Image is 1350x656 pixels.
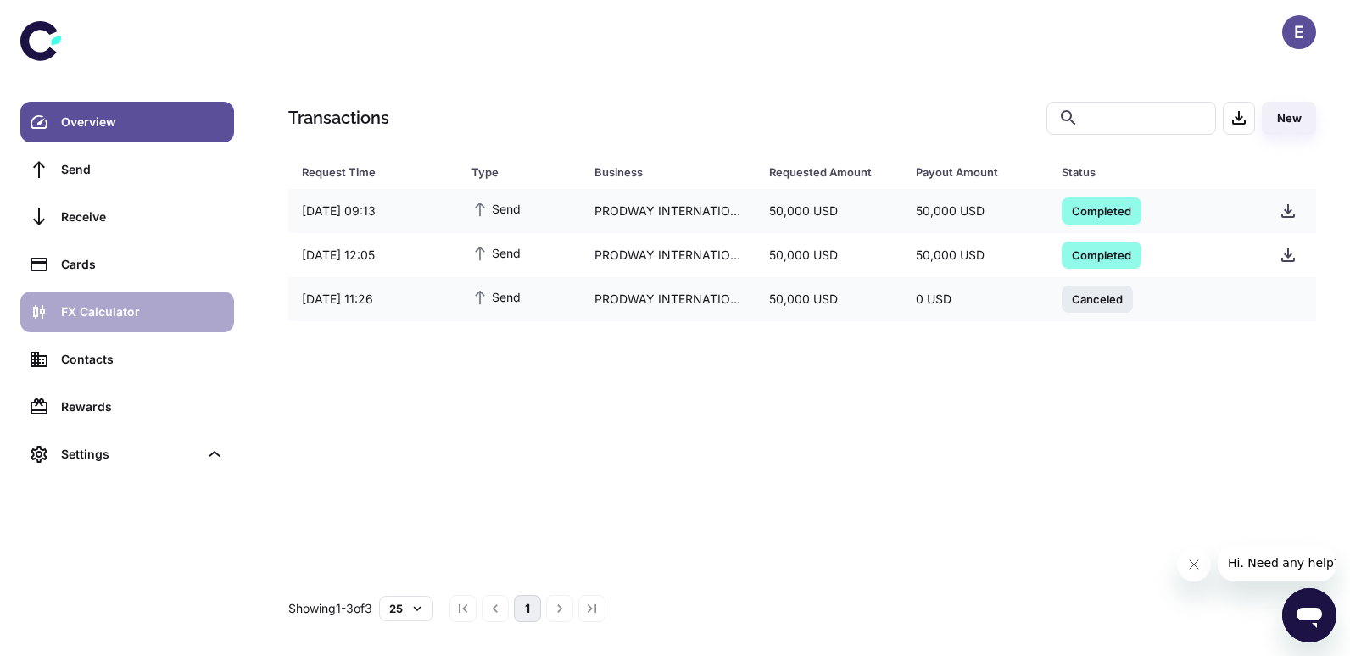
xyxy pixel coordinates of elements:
[471,199,521,218] span: Send
[756,239,901,271] div: 50,000 USD
[471,160,552,184] div: Type
[447,595,608,622] nav: pagination navigation
[20,434,234,475] div: Settings
[61,397,224,416] div: Rewards
[581,239,756,271] div: PRODWAY INTERNATIONAL
[581,283,756,315] div: PRODWAY INTERNATIONAL
[1062,160,1246,184] span: Status
[1062,290,1133,307] span: Canceled
[20,339,234,380] a: Contacts
[61,255,224,274] div: Cards
[916,160,1019,184] div: Payout Amount
[61,303,224,321] div: FX Calculator
[1262,102,1316,135] button: New
[902,283,1048,315] div: 0 USD
[20,102,234,142] a: Overview
[1177,548,1211,581] iframe: Close message
[61,445,198,464] div: Settings
[379,596,433,621] button: 25
[471,287,521,306] span: Send
[581,195,756,227] div: PRODWAY INTERNATIONAL
[20,386,234,427] a: Rewards
[302,160,451,184] span: Request Time
[61,208,224,226] div: Receive
[1062,202,1141,219] span: Completed
[1218,544,1336,581] iframe: Message from company
[471,243,521,262] span: Send
[302,160,429,184] div: Request Time
[10,12,122,25] span: Hi. Need any help?
[20,292,234,332] a: FX Calculator
[769,160,873,184] div: Requested Amount
[61,160,224,179] div: Send
[756,195,901,227] div: 50,000 USD
[288,599,372,618] p: Showing 1-3 of 3
[288,283,458,315] div: [DATE] 11:26
[756,283,901,315] div: 50,000 USD
[471,160,574,184] span: Type
[1282,588,1336,642] iframe: Button to launch messaging window
[61,350,224,369] div: Contacts
[61,113,224,131] div: Overview
[288,195,458,227] div: [DATE] 09:13
[902,239,1048,271] div: 50,000 USD
[902,195,1048,227] div: 50,000 USD
[916,160,1041,184] span: Payout Amount
[288,105,389,131] h1: Transactions
[514,595,541,622] button: page 1
[288,239,458,271] div: [DATE] 12:05
[20,197,234,237] a: Receive
[20,244,234,285] a: Cards
[1062,246,1141,263] span: Completed
[20,149,234,190] a: Send
[769,160,895,184] span: Requested Amount
[1062,160,1224,184] div: Status
[1282,15,1316,49] button: E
